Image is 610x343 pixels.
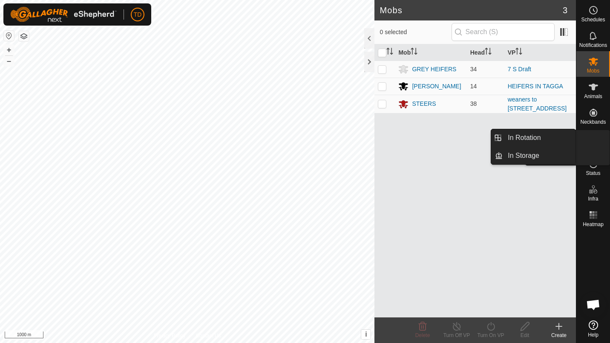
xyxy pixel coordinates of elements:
span: 3 [563,4,567,17]
span: Mobs [587,68,599,73]
div: Create [542,331,576,339]
a: Contact Us [196,332,221,340]
button: + [4,45,14,55]
div: Edit [508,331,542,339]
p-sorticon: Activate to sort [411,49,417,56]
p-sorticon: Activate to sort [485,49,492,56]
button: Map Layers [19,31,29,41]
th: VP [504,44,576,61]
span: In Storage [508,151,539,161]
span: In Rotation [508,133,541,143]
p-sorticon: Activate to sort [386,49,393,56]
span: 0 selected [380,28,451,37]
p-sorticon: Activate to sort [515,49,522,56]
th: Mob [395,44,466,61]
a: In Storage [503,147,575,164]
span: 38 [470,100,477,107]
a: Help [576,317,610,341]
a: Open chat [581,292,606,317]
img: Gallagher Logo [10,7,117,22]
span: Neckbands [580,119,606,125]
button: i [361,330,371,339]
span: Notifications [579,43,607,48]
button: Reset Map [4,31,14,41]
span: Heatmap [583,222,604,227]
a: 7 S Draft [508,66,531,73]
div: [PERSON_NAME] [412,82,461,91]
a: HEIFERS IN TAGGA [508,83,563,90]
div: Turn Off VP [440,331,474,339]
h2: Mobs [380,5,562,15]
th: Head [467,44,504,61]
span: Status [586,171,600,176]
span: Animals [584,94,602,99]
span: Delete [415,332,430,338]
div: Turn On VP [474,331,508,339]
span: Help [588,332,598,337]
span: 34 [470,66,477,73]
span: i [365,331,367,338]
li: In Rotation [491,129,575,146]
a: Privacy Policy [154,332,186,340]
div: GREY HEIFERS [412,65,456,74]
li: In Storage [491,147,575,164]
button: – [4,56,14,66]
span: 14 [470,83,477,90]
div: STEERS [412,99,436,108]
input: Search (S) [452,23,555,41]
span: TD [134,10,142,19]
a: In Rotation [503,129,575,146]
span: Schedules [581,17,605,22]
a: weaners to [STREET_ADDRESS] [508,96,567,112]
span: Infra [588,196,598,201]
